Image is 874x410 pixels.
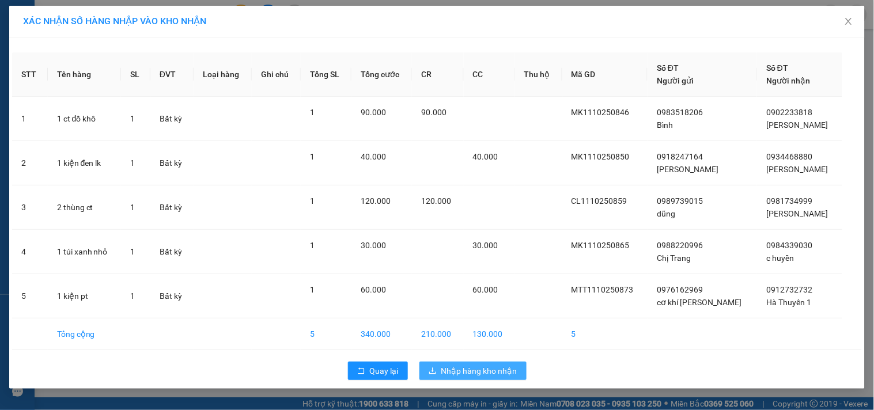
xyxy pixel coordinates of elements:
[310,108,315,117] span: 1
[562,52,648,97] th: Mã GD
[572,152,630,161] span: MK1110250850
[766,253,794,263] span: c huyền
[130,247,135,256] span: 1
[657,298,741,307] span: cơ khí [PERSON_NAME]
[657,108,703,117] span: 0983518206
[419,362,527,380] button: downloadNhập hàng kho nhận
[657,209,675,218] span: dũng
[14,44,124,64] strong: 024 3236 3236 -
[351,318,412,350] td: 340.000
[657,165,718,174] span: [PERSON_NAME]
[48,141,121,185] td: 1 kiện đen lk
[310,152,315,161] span: 1
[150,185,194,230] td: Bất kỳ
[657,152,703,161] span: 0918247164
[361,108,386,117] span: 90.000
[130,158,135,168] span: 1
[310,241,315,250] span: 1
[12,185,48,230] td: 3
[657,120,673,130] span: Bình
[657,285,703,294] span: 0976162969
[23,16,206,26] span: XÁC NHẬN SỐ HÀNG NHẬP VÀO KHO NHẬN
[13,33,124,74] span: Gửi hàng [GEOGRAPHIC_DATA]: Hotline:
[766,209,828,218] span: [PERSON_NAME]
[412,52,463,97] th: CR
[310,196,315,206] span: 1
[150,141,194,185] td: Bất kỳ
[18,77,119,108] span: Gửi hàng Hạ Long: Hotline:
[301,52,351,97] th: Tổng SL
[421,196,451,206] span: 120.000
[301,318,351,350] td: 5
[361,152,386,161] span: 40.000
[572,285,634,294] span: MTT1110250873
[351,52,412,97] th: Tổng cước
[657,76,694,85] span: Người gửi
[348,362,408,380] button: rollbackQuay lại
[766,108,812,117] span: 0902233818
[252,52,301,97] th: Ghi chú
[515,52,562,97] th: Thu hộ
[48,97,121,141] td: 1 ct đồ khô
[766,196,812,206] span: 0981734999
[657,63,679,73] span: Số ĐT
[766,241,812,250] span: 0984339030
[150,230,194,274] td: Bất kỳ
[357,367,365,376] span: rollback
[32,54,123,74] strong: 0888 827 827 - 0848 827 827
[48,274,121,318] td: 1 kiện pt
[48,52,121,97] th: Tên hàng
[473,285,498,294] span: 60.000
[130,291,135,301] span: 1
[361,241,386,250] span: 30.000
[12,274,48,318] td: 5
[441,365,517,377] span: Nhập hàng kho nhận
[572,108,630,117] span: MK1110250846
[130,114,135,123] span: 1
[150,97,194,141] td: Bất kỳ
[464,318,515,350] td: 130.000
[150,52,194,97] th: ĐVT
[572,196,627,206] span: CL1110250859
[562,318,648,350] td: 5
[48,318,121,350] td: Tổng cộng
[429,367,437,376] span: download
[766,120,828,130] span: [PERSON_NAME]
[150,274,194,318] td: Bất kỳ
[412,318,463,350] td: 210.000
[473,241,498,250] span: 30.000
[766,285,812,294] span: 0912732732
[572,241,630,250] span: MK1110250865
[473,152,498,161] span: 40.000
[766,298,811,307] span: Hà Thuyên 1
[657,241,703,250] span: 0988220996
[766,152,812,161] span: 0934468880
[844,17,853,26] span: close
[48,230,121,274] td: 1 túi xanh nhỏ
[12,141,48,185] td: 2
[361,285,386,294] span: 60.000
[421,108,447,117] span: 90.000
[12,52,48,97] th: STT
[833,6,865,38] button: Close
[310,285,315,294] span: 1
[48,185,121,230] td: 2 thùng ct
[657,196,703,206] span: 0989739015
[766,165,828,174] span: [PERSON_NAME]
[130,203,135,212] span: 1
[20,6,116,31] strong: Công ty TNHH Phúc Xuyên
[464,52,515,97] th: CC
[12,230,48,274] td: 4
[370,365,399,377] span: Quay lại
[657,253,691,263] span: Chị Trang
[766,76,810,85] span: Người nhận
[121,52,150,97] th: SL
[766,63,788,73] span: Số ĐT
[194,52,252,97] th: Loại hàng
[361,196,391,206] span: 120.000
[12,97,48,141] td: 1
